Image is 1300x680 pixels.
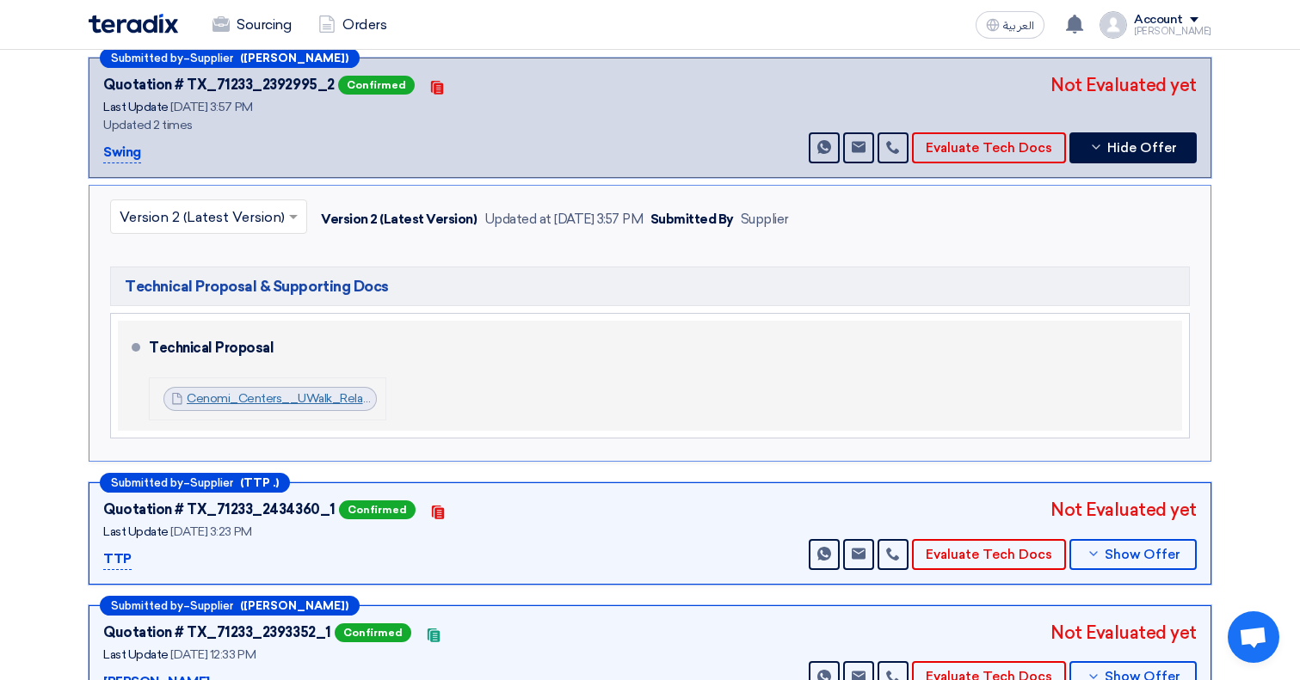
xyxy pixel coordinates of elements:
div: Quotation # TX_71233_2434360_1 [103,499,336,520]
a: Orders [305,6,400,44]
span: Supplier [190,600,233,611]
div: – [100,473,290,493]
span: Last Update [103,647,169,662]
div: Updated 2 times [103,116,533,134]
button: Evaluate Tech Docs [912,132,1066,163]
span: [DATE] 3:23 PM [170,524,251,539]
span: Show Offer [1105,548,1180,561]
b: ([PERSON_NAME]) [240,600,348,611]
span: Confirmed [338,76,415,95]
div: Not Evaluated yet [1050,620,1197,646]
div: Not Evaluated yet [1050,497,1197,523]
b: ([PERSON_NAME]) [240,52,348,64]
span: Submitted by [111,477,183,488]
button: Hide Offer [1069,132,1197,163]
p: TTP [103,549,132,570]
p: Swing [103,143,141,163]
img: Teradix logo [89,14,178,34]
div: Submitted By [650,210,734,230]
div: Open chat [1228,611,1279,663]
span: Confirmed [335,623,411,642]
span: Supplier [190,52,233,64]
button: Show Offer [1069,539,1197,570]
span: [DATE] 12:33 PM [170,647,256,662]
span: Last Update [103,524,169,539]
b: (TTP .) [240,477,279,488]
a: Sourcing [199,6,305,44]
div: Version 2 (Latest Version) [321,210,477,230]
button: العربية [976,11,1044,39]
img: profile_test.png [1100,11,1127,39]
span: Submitted by [111,52,183,64]
span: Last Update [103,100,169,114]
button: Evaluate Tech Docs [912,539,1066,570]
div: – [100,48,360,68]
span: [DATE] 3:57 PM [170,100,252,114]
div: – [100,596,360,616]
div: Account [1134,13,1183,28]
span: Hide Offer [1107,142,1177,155]
div: Quotation # TX_71233_2393352_1 [103,622,331,643]
span: Submitted by [111,600,183,611]
span: Supplier [190,477,233,488]
div: Supplier [741,210,789,230]
div: Quotation # TX_71233_2392995_2 [103,75,335,95]
div: Not Evaluated yet [1050,72,1197,98]
span: Confirmed [339,500,416,519]
a: Cenomi_Centers__UWalk_Relaunch_Campaign__Technical_Proposal___v_1758804998977.pdf [187,391,724,406]
div: Technical Proposal [149,328,1161,369]
div: [PERSON_NAME] [1134,27,1211,36]
div: Updated at [DATE] 3:57 PM [484,210,644,230]
span: العربية [1003,20,1034,32]
span: Technical Proposal & Supporting Docs [125,276,389,297]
